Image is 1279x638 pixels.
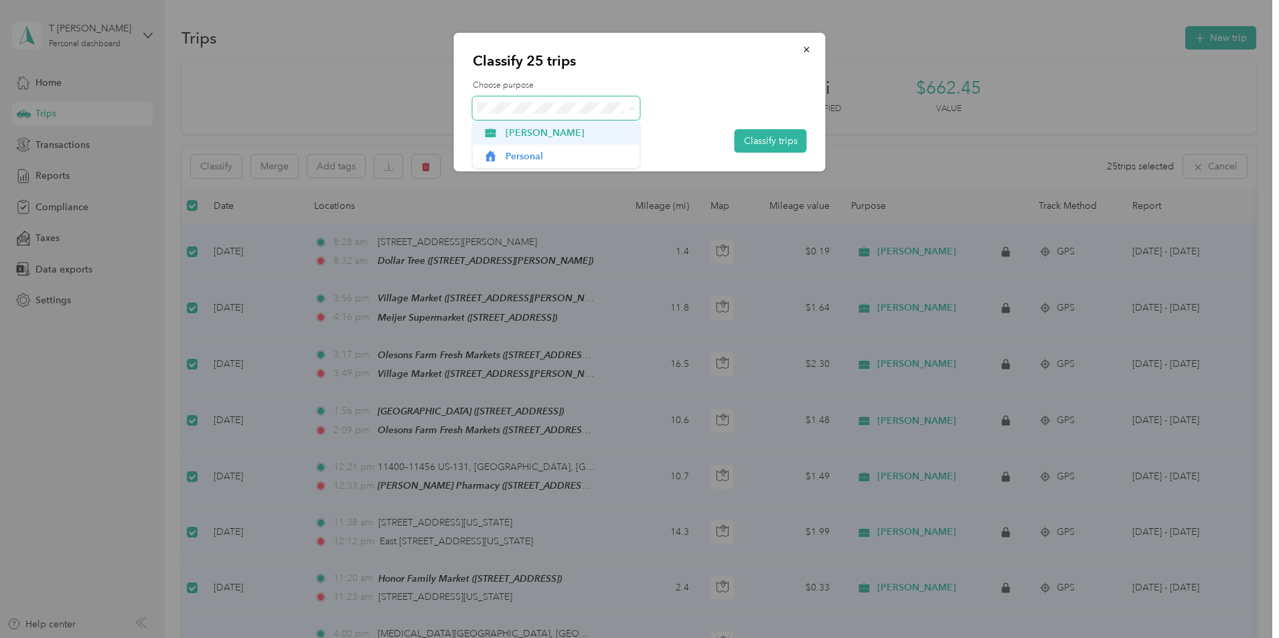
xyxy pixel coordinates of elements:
button: Classify trips [735,129,807,153]
iframe: Everlance-gr Chat Button Frame [1204,563,1279,638]
p: Classify 25 trips [473,52,807,70]
span: [PERSON_NAME] [506,126,630,140]
span: Personal [506,149,630,163]
label: Choose purpose [473,80,807,92]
